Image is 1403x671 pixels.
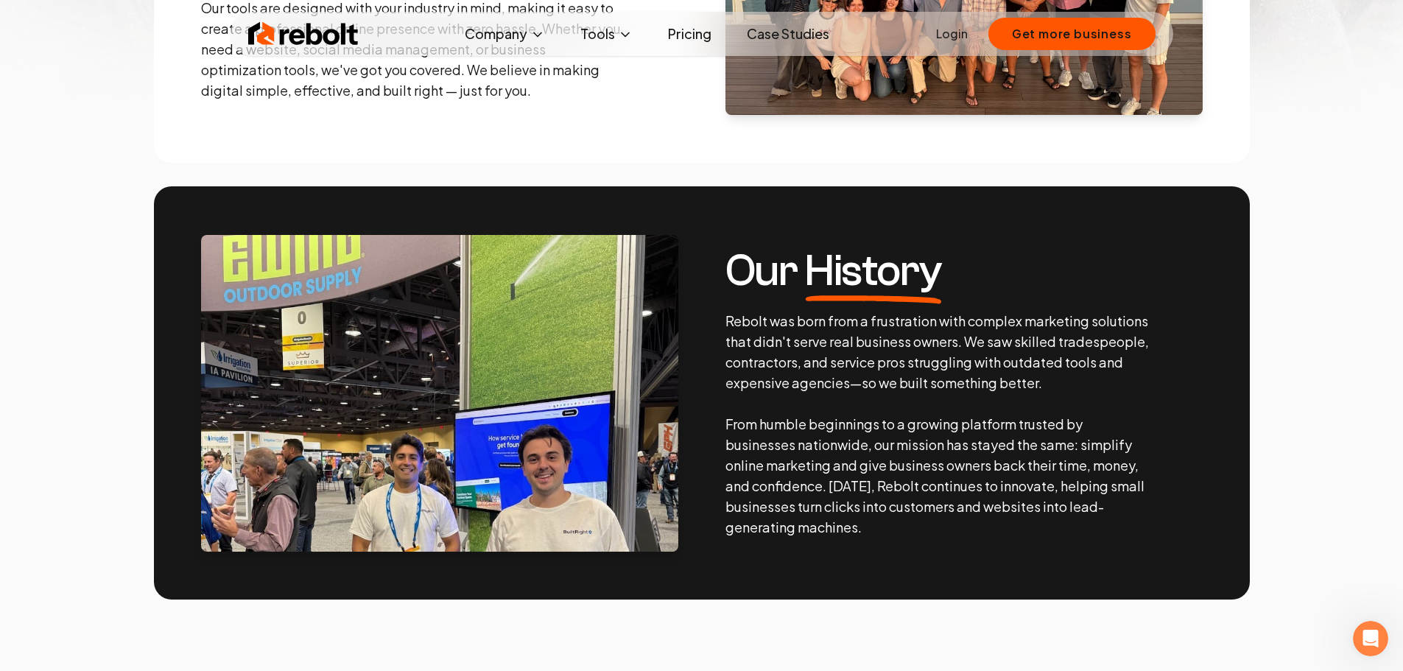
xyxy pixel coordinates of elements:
[453,19,557,49] button: Company
[201,235,678,552] img: About
[936,25,968,43] a: Login
[569,19,644,49] button: Tools
[656,19,723,49] a: Pricing
[805,249,942,293] span: History
[248,19,359,49] img: Rebolt Logo
[725,249,1150,293] h3: Our
[988,18,1156,50] button: Get more business
[735,19,841,49] a: Case Studies
[725,311,1150,538] p: Rebolt was born from a frustration with complex marketing solutions that didn't serve real busine...
[1353,621,1388,656] iframe: Intercom live chat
